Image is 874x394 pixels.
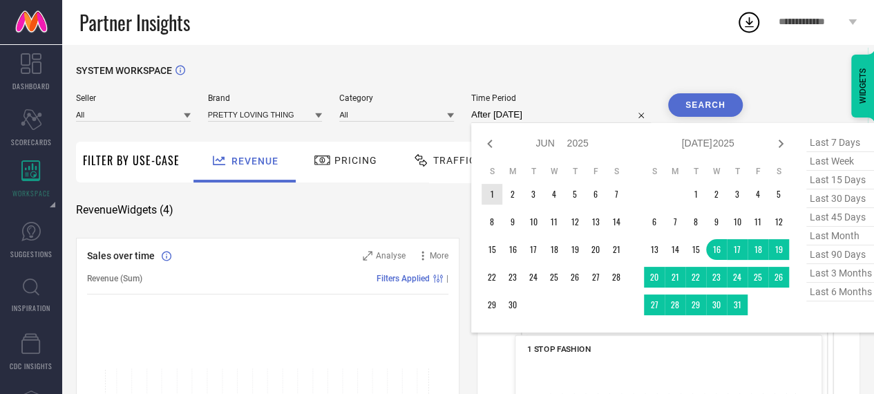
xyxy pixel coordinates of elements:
td: Tue Jul 22 2025 [685,267,706,288]
td: Sat Jun 28 2025 [606,267,627,288]
td: Mon Jun 09 2025 [502,212,523,232]
td: Fri Jul 04 2025 [748,184,768,205]
td: Tue Jul 01 2025 [685,184,706,205]
td: Sat Jul 12 2025 [768,212,789,232]
th: Friday [585,166,606,177]
td: Sun Jun 08 2025 [482,212,502,232]
span: Filters Applied [377,274,430,283]
td: Fri Jun 20 2025 [585,239,606,260]
span: DASHBOARD [12,81,50,91]
span: INSPIRATION [12,303,50,313]
td: Wed Jul 02 2025 [706,184,727,205]
span: Filter By Use-Case [83,152,180,169]
td: Sun Jul 27 2025 [644,294,665,315]
td: Thu Jun 26 2025 [564,267,585,288]
span: | [446,274,448,283]
th: Tuesday [523,166,544,177]
td: Mon Jun 02 2025 [502,184,523,205]
td: Tue Jul 15 2025 [685,239,706,260]
td: Fri Jun 13 2025 [585,212,606,232]
span: SUGGESTIONS [10,249,53,259]
td: Thu Jul 03 2025 [727,184,748,205]
td: Fri Jul 25 2025 [748,267,768,288]
th: Monday [665,166,685,177]
span: SYSTEM WORKSPACE [76,65,172,76]
th: Thursday [727,166,748,177]
td: Sat Jul 26 2025 [768,267,789,288]
div: Open download list [737,10,761,35]
th: Monday [502,166,523,177]
span: SCORECARDS [11,137,52,147]
span: Revenue Widgets ( 4 ) [76,203,173,217]
td: Wed Jun 04 2025 [544,184,564,205]
td: Sat Jun 21 2025 [606,239,627,260]
span: Traffic [433,155,476,166]
td: Fri Jun 27 2025 [585,267,606,288]
td: Sun Jul 20 2025 [644,267,665,288]
span: Partner Insights [79,8,190,37]
th: Wednesday [706,166,727,177]
svg: Zoom [363,251,372,261]
span: WORKSPACE [12,188,50,198]
span: Brand [208,93,323,103]
td: Wed Jul 30 2025 [706,294,727,315]
span: Time Period [471,93,651,103]
td: Sat Jul 19 2025 [768,239,789,260]
th: Saturday [768,166,789,177]
span: 1 STOP FASHION [527,344,591,354]
span: More [430,251,448,261]
td: Sat Jun 14 2025 [606,212,627,232]
span: Pricing [334,155,377,166]
td: Thu Jun 05 2025 [564,184,585,205]
td: Thu Jul 31 2025 [727,294,748,315]
th: Friday [748,166,768,177]
td: Mon Jul 21 2025 [665,267,685,288]
td: Sun Jul 13 2025 [644,239,665,260]
div: Next month [772,135,789,152]
td: Sat Jul 05 2025 [768,184,789,205]
td: Tue Jul 08 2025 [685,212,706,232]
td: Thu Jul 10 2025 [727,212,748,232]
td: Sun Jul 06 2025 [644,212,665,232]
input: Select time period [471,106,651,123]
span: Seller [76,93,191,103]
td: Wed Jun 18 2025 [544,239,564,260]
td: Mon Jul 14 2025 [665,239,685,260]
td: Thu Jun 12 2025 [564,212,585,232]
td: Tue Jun 17 2025 [523,239,544,260]
td: Wed Jun 11 2025 [544,212,564,232]
td: Thu Jul 24 2025 [727,267,748,288]
td: Tue Jun 24 2025 [523,267,544,288]
td: Thu Jul 17 2025 [727,239,748,260]
th: Saturday [606,166,627,177]
td: Tue Jun 03 2025 [523,184,544,205]
span: Revenue [231,156,278,167]
td: Thu Jun 19 2025 [564,239,585,260]
th: Tuesday [685,166,706,177]
td: Sun Jun 29 2025 [482,294,502,315]
td: Fri Jun 06 2025 [585,184,606,205]
span: Category [339,93,454,103]
td: Fri Jul 18 2025 [748,239,768,260]
th: Sunday [644,166,665,177]
td: Mon Jun 16 2025 [502,239,523,260]
td: Sun Jun 22 2025 [482,267,502,288]
td: Wed Jun 25 2025 [544,267,564,288]
div: Previous month [482,135,498,152]
th: Sunday [482,166,502,177]
td: Wed Jul 09 2025 [706,212,727,232]
td: Sun Jun 15 2025 [482,239,502,260]
td: Mon Jun 30 2025 [502,294,523,315]
span: CDC INSIGHTS [10,361,53,371]
td: Mon Jul 28 2025 [665,294,685,315]
td: Wed Jul 16 2025 [706,239,727,260]
th: Wednesday [544,166,564,177]
td: Tue Jul 29 2025 [685,294,706,315]
td: Fri Jul 11 2025 [748,212,768,232]
span: Analyse [376,251,406,261]
td: Wed Jul 23 2025 [706,267,727,288]
button: Search [668,93,743,117]
td: Sun Jun 01 2025 [482,184,502,205]
span: Revenue (Sum) [87,274,142,283]
td: Mon Jun 23 2025 [502,267,523,288]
